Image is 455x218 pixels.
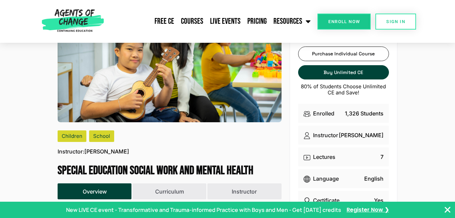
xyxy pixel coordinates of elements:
p: 1,326 Students [345,109,384,117]
button: Curriculum [132,183,206,199]
a: Enroll Now [317,14,371,30]
a: Free CE [151,13,178,30]
a: Live Events [207,13,244,30]
span: Purchase Individual Course [312,51,375,57]
a: Register Now ❯ [347,206,389,214]
button: Instructor [207,183,281,199]
p: 7 [380,153,384,161]
a: Resources [270,13,314,30]
p: Certificate [313,196,339,204]
div: Children [58,130,86,142]
p: [PERSON_NAME] [58,147,129,156]
button: Overview [58,183,131,199]
p: Yes [374,196,384,204]
p: [PERSON_NAME] [339,131,384,139]
a: Buy Unlimited CE [298,65,389,80]
span: SIGN IN [386,19,405,24]
span: Enroll Now [328,19,360,24]
h1: Special Education Social Work and Mental Health (1 General CE Credit) [58,164,282,178]
a: Pricing [244,13,270,30]
span: Instructor: [58,147,84,156]
button: Close Banner [443,206,452,214]
p: Language [313,175,339,183]
p: Enrolled [313,109,334,117]
p: Instructor [313,131,338,139]
a: Courses [178,13,207,30]
p: 80% of Students Choose Unlimited CE and Save! [298,84,389,96]
nav: Menu [107,13,314,30]
p: Lectures [313,153,335,161]
a: SIGN IN [375,14,416,30]
p: New LIVE CE event - Transformative and Trauma-informed Practice with Boys and Men - Get [DATE] cr... [66,206,341,214]
a: Purchase Individual Course [298,47,389,61]
p: English [364,175,384,183]
div: School [89,130,114,142]
span: Buy Unlimited CE [324,70,363,75]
